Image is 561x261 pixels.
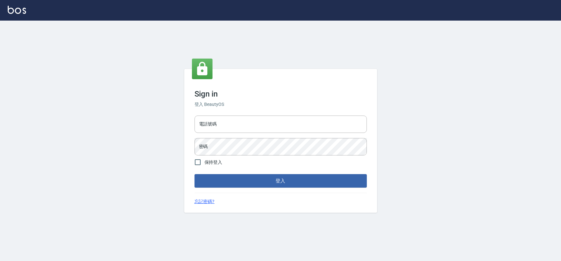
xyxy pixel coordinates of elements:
span: 保持登入 [204,159,222,166]
img: Logo [8,6,26,14]
button: 登入 [195,174,367,188]
a: 忘記密碼? [195,198,215,205]
h3: Sign in [195,89,367,98]
h6: 登入 BeautyOS [195,101,367,108]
